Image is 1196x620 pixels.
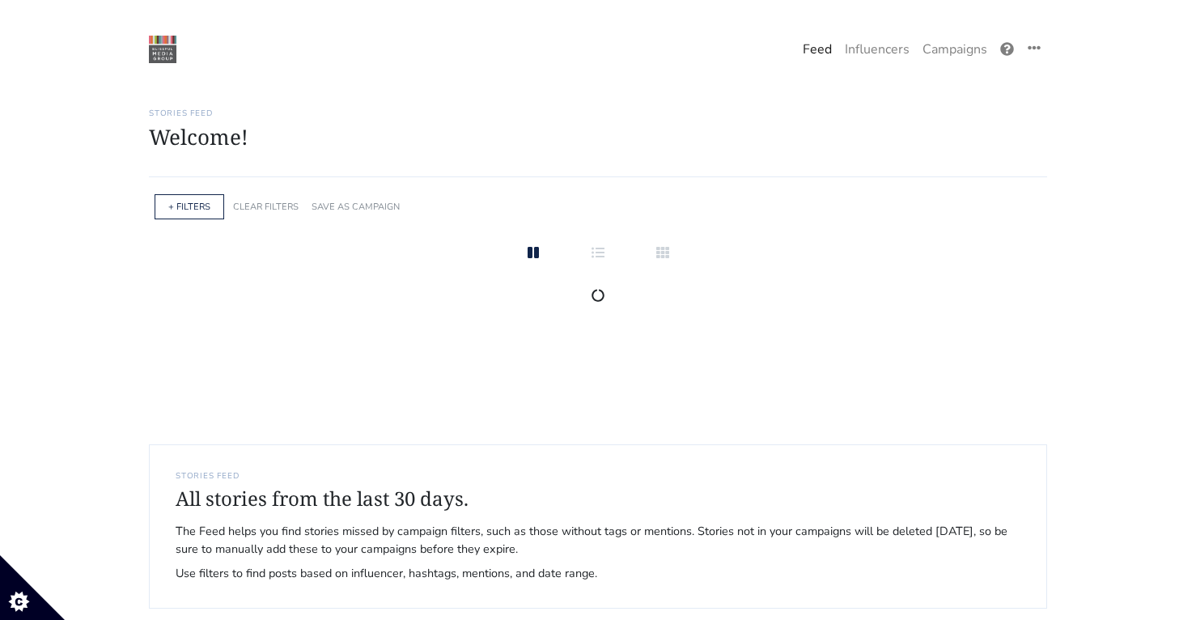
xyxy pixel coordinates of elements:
[176,523,1020,558] span: The Feed helps you find stories missed by campaign filters, such as those without tags or mention...
[312,201,400,213] a: SAVE AS CAMPAIGN
[168,201,210,213] a: + FILTERS
[176,565,1020,583] span: Use filters to find posts based on influencer, hashtags, mentions, and date range.
[916,33,994,66] a: Campaigns
[233,201,299,213] a: CLEAR FILTERS
[149,125,1047,150] h1: Welcome!
[796,33,838,66] a: Feed
[149,36,176,63] img: 22:22:48_1550874168
[176,487,1020,511] h4: All stories from the last 30 days.
[149,108,1047,118] h6: Stories Feed
[176,471,1020,481] h6: STORIES FEED
[838,33,916,66] a: Influencers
